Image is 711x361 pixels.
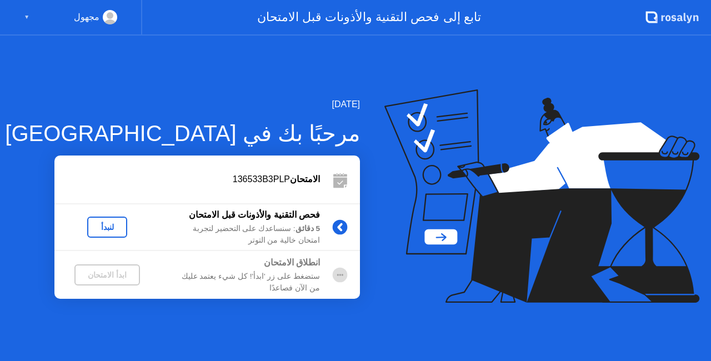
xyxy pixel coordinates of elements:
b: الامتحان [290,174,320,184]
button: لنبدأ [87,217,127,238]
div: ▼ [24,10,29,24]
div: مجهول [74,10,99,24]
div: 136533B3PLP [54,173,320,186]
b: فحص التقنية والأذونات قبل الامتحان [189,210,320,219]
div: مرحبًا بك في [GEOGRAPHIC_DATA] [5,117,360,150]
b: انطلاق الامتحان [264,258,320,267]
b: 5 دقائق [296,224,320,233]
div: ستضغط على زر 'ابدأ'! كل شيء يعتمد عليك من الآن فصاعدًا [160,271,320,294]
button: ابدأ الامتحان [74,264,140,285]
div: لنبدأ [92,223,123,232]
div: [DATE] [5,98,360,111]
div: ابدأ الامتحان [79,270,136,279]
div: : سنساعدك على التحضير لتجربة امتحان خالية من التوتر [160,223,320,246]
